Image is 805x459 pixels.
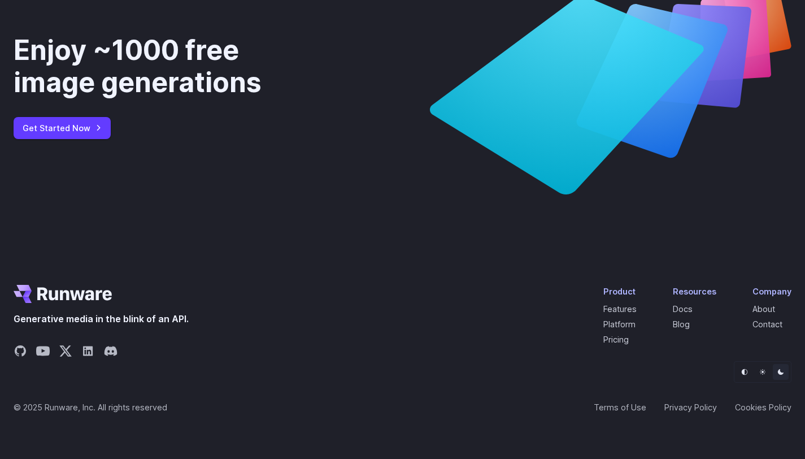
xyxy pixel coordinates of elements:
[14,34,321,99] div: Enjoy ~1000 free image generations
[752,319,782,329] a: Contact
[664,401,717,414] a: Privacy Policy
[735,401,791,414] a: Cookies Policy
[773,364,789,380] button: Dark
[603,285,637,298] div: Product
[673,319,690,329] a: Blog
[594,401,646,414] a: Terms of Use
[752,285,791,298] div: Company
[14,344,27,361] a: Share on GitHub
[734,361,791,383] ul: Theme selector
[36,344,50,361] a: Share on YouTube
[737,364,752,380] button: Default
[14,285,112,303] a: Go to /
[104,344,118,361] a: Share on Discord
[603,335,629,344] a: Pricing
[81,344,95,361] a: Share on LinkedIn
[14,401,167,414] span: © 2025 Runware, Inc. All rights reserved
[14,312,189,327] span: Generative media in the blink of an API.
[755,364,771,380] button: Light
[59,344,72,361] a: Share on X
[752,304,775,314] a: About
[673,304,693,314] a: Docs
[603,304,637,314] a: Features
[673,285,716,298] div: Resources
[603,319,636,329] a: Platform
[14,117,111,139] a: Get Started Now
